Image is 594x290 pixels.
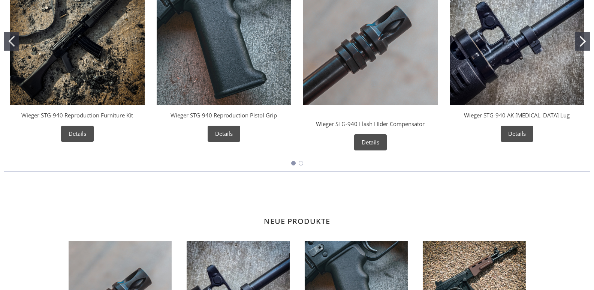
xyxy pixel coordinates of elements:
[501,126,533,142] a: Details
[4,32,19,51] button: Go to slide 1
[171,111,277,119] a: Wieger STG-940 Reproduction Pistol Grip
[61,126,94,142] a: Details
[208,126,240,142] a: Details
[354,134,387,150] a: Details
[464,111,570,119] a: Wieger STG-940 AK [MEDICAL_DATA] Lug
[316,120,425,128] a: Wieger STG-940 Flash Hider Compensator
[21,111,133,119] a: Wieger STG-940 Reproduction Furniture Kit
[291,161,296,165] button: Go to slide 1
[343,111,398,120] div: Warsaw Wood Co.
[299,161,303,165] button: Go to slide 2
[575,32,590,51] button: Go to slide 2
[69,194,526,226] h2: Neue Produkte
